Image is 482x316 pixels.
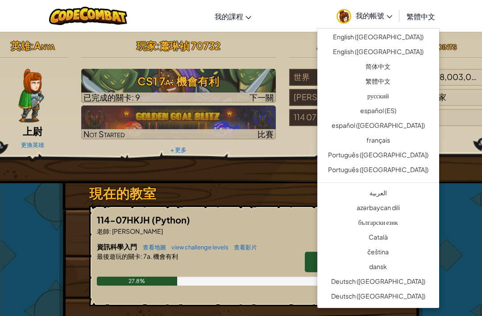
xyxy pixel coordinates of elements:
[83,129,125,139] span: Not Started
[11,39,30,52] span: 英雄
[317,231,439,246] a: Català
[249,92,274,102] span: 下一關
[317,60,439,75] a: 简体中文
[317,246,439,261] a: čeština
[30,39,34,52] span: :
[402,4,440,28] a: 繁體中文
[317,187,439,202] a: العربية
[167,244,229,251] a: view challenge levels
[389,39,457,52] span: : 33 CodePoints
[317,275,439,290] a: Deutsch ([GEOGRAPHIC_DATA])
[317,90,439,105] a: русский
[97,252,141,260] span: 最後遊玩的關卡
[141,252,142,260] span: :
[97,277,177,286] div: 27.8%
[215,12,243,21] span: 我的課程
[137,39,156,52] span: 玩家
[289,109,386,126] div: 114 07 Hkjh
[152,214,190,225] span: (Python)
[138,244,166,251] a: 查看地圖
[337,9,351,24] img: avatar
[142,252,152,260] span: 7a.
[97,227,109,235] span: 老師
[81,105,276,139] a: Not Started比賽
[21,141,44,148] a: 更換英雄
[34,39,55,52] span: Anya
[109,227,111,235] span: :
[49,7,127,25] img: CodeCombat logo
[317,119,439,134] a: español ([GEOGRAPHIC_DATA])
[81,69,276,103] img: CS1 7a: 機會有利
[317,261,439,275] a: dansk
[210,4,256,28] a: 我的課程
[160,39,220,52] span: 蕭琳禎 70732
[170,146,187,153] a: + 更多
[317,290,439,305] a: Deutsch ([GEOGRAPHIC_DATA])
[97,242,138,251] span: 資訊科學入門
[156,39,160,52] span: :
[407,12,435,21] span: 繁體中文
[83,92,140,102] span: 已完成的關卡: 9
[81,105,276,139] img: Golden Goal
[317,134,439,149] a: français
[440,72,481,82] span: 8,003,056
[81,71,276,91] h3: CS1 7a: 機會有利
[23,125,42,137] span: 上尉
[317,31,439,46] a: English ([GEOGRAPHIC_DATA])
[111,227,163,235] span: [PERSON_NAME]
[152,252,178,260] span: 機會有利
[289,89,386,106] div: [PERSON_NAME]
[89,183,393,203] h3: 現在的教室
[317,46,439,60] a: English ([GEOGRAPHIC_DATA])
[317,164,439,178] a: Português ([GEOGRAPHIC_DATA])
[317,216,439,231] a: български език
[317,149,439,164] a: Português ([GEOGRAPHIC_DATA])
[317,105,439,119] a: español (ES)
[18,69,44,122] img: captain-pose.png
[332,2,397,30] a: 我的帳號
[289,69,386,86] div: 世界
[317,75,439,90] a: 繁體中文
[356,11,392,20] span: 我的帳號
[317,202,439,216] a: azərbaycan dili
[229,244,257,251] a: 查看影片
[258,129,274,139] span: 比賽
[97,214,152,225] span: 114-07HKJH
[81,69,276,103] a: 下一關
